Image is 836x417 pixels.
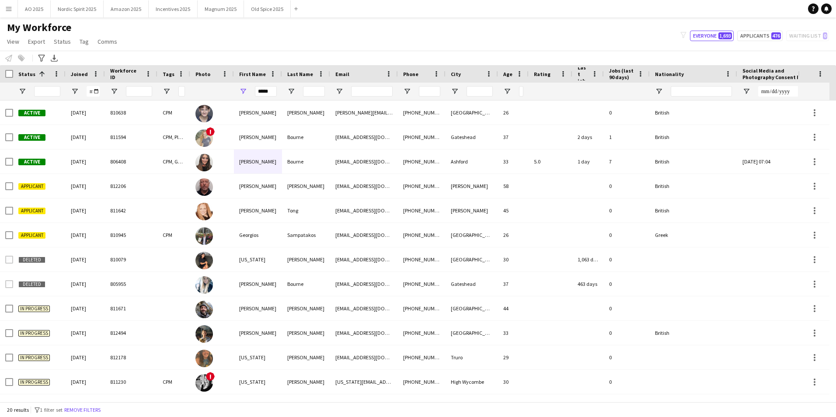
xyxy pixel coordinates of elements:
img: George Craig [195,105,213,122]
div: 0 [604,345,650,369]
div: [DATE] [66,321,105,345]
span: British [655,134,669,140]
span: Active [18,110,45,116]
span: Status [54,38,71,45]
div: 26 [498,223,529,247]
span: Active [18,159,45,165]
span: Applicant [18,232,45,239]
span: In progress [18,379,50,386]
span: Export [28,38,45,45]
button: Amazon 2025 [104,0,149,17]
span: Jobs (last 90 days) [609,67,634,80]
div: [EMAIL_ADDRESS][DOMAIN_NAME] [330,296,398,320]
div: 7 [604,149,650,174]
div: [PERSON_NAME] [234,321,282,345]
span: Joined [71,71,88,77]
div: Truro [446,345,498,369]
app-action-btn: Export XLSX [49,53,59,63]
div: 806408 [105,149,157,174]
div: [DATE] [66,247,105,271]
div: Bourne [282,149,330,174]
div: [DATE] [66,101,105,125]
span: Email [335,71,349,77]
div: [DATE] [66,223,105,247]
span: Nationality [655,71,684,77]
div: [PHONE_NUMBER] [398,101,446,125]
img: Georgie Bourne [195,129,213,147]
div: [PERSON_NAME] [446,174,498,198]
div: CPM, Genesis, Ploom [157,149,190,174]
span: In progress [18,306,50,312]
span: Rating [534,71,550,77]
div: [US_STATE] [234,247,282,271]
div: [GEOGRAPHIC_DATA] [446,321,498,345]
div: CPM [157,101,190,125]
input: Email Filter Input [351,86,393,97]
input: Workforce ID Filter Input [126,86,152,97]
div: [EMAIL_ADDRESS][DOMAIN_NAME] [330,149,398,174]
div: 0 [604,223,650,247]
span: In progress [18,354,50,361]
span: Last Name [287,71,313,77]
span: Comms [98,38,117,45]
div: 812206 [105,174,157,198]
button: Open Filter Menu [287,87,295,95]
div: [EMAIL_ADDRESS][DOMAIN_NAME] [330,198,398,222]
div: 1 [604,125,650,149]
span: Deleted [18,257,45,263]
div: [DATE] [66,198,105,222]
span: Deleted [18,281,45,288]
button: Everyone1,693 [690,31,734,41]
div: Bourne [282,272,330,296]
div: [US_STATE] [234,345,282,369]
div: 58 [498,174,529,198]
div: [PHONE_NUMBER] [398,198,446,222]
span: First Name [239,71,266,77]
input: Tags Filter Input [178,86,185,97]
span: British [655,158,669,165]
input: Nationality Filter Input [671,86,732,97]
div: [EMAIL_ADDRESS][DOMAIN_NAME] [330,223,398,247]
span: Applicant [18,208,45,214]
div: Gateshead [446,272,498,296]
input: Joined Filter Input [87,86,100,97]
div: [GEOGRAPHIC_DATA] [446,101,498,125]
div: [PERSON_NAME] [282,296,330,320]
input: City Filter Input [467,86,493,97]
input: Phone Filter Input [419,86,440,97]
div: Ashford [446,149,498,174]
input: Status Filter Input [34,86,60,97]
div: [US_STATE][EMAIL_ADDRESS][DOMAIN_NAME] [330,370,398,394]
div: [EMAIL_ADDRESS][DOMAIN_NAME] [330,272,398,296]
a: Export [24,36,49,47]
div: 810079 [105,247,157,271]
div: [DATE] [66,345,105,369]
div: 29 [498,345,529,369]
img: Georgios Sampatakos [195,227,213,245]
img: George Perry [195,301,213,318]
span: ! [206,372,215,381]
div: [PERSON_NAME] [282,101,330,125]
button: Open Filter Menu [71,87,79,95]
a: Comms [94,36,121,47]
div: 45 [498,198,529,222]
div: 811671 [105,296,157,320]
input: Age Filter Input [519,86,523,97]
div: 0 [604,198,650,222]
div: 810638 [105,101,157,125]
div: [DATE] [66,174,105,198]
div: [DATE] [66,370,105,394]
span: British [655,183,669,189]
span: British [655,109,669,116]
div: [PERSON_NAME] [234,296,282,320]
span: Greek [655,232,668,238]
div: [PERSON_NAME] [234,174,282,198]
a: View [3,36,23,47]
div: [DATE] [66,125,105,149]
div: [PHONE_NUMBER] [398,296,446,320]
div: [PERSON_NAME][EMAIL_ADDRESS][PERSON_NAME][DOMAIN_NAME] [330,101,398,125]
span: View [7,38,19,45]
div: [DATE] [66,149,105,174]
input: Last Name Filter Input [303,86,325,97]
div: 811230 [105,370,157,394]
